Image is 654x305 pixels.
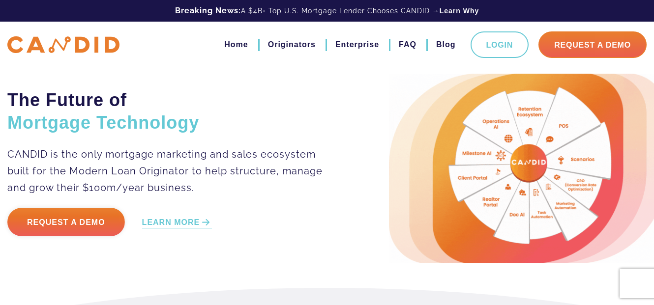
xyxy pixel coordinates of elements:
[7,208,125,236] a: Request a Demo
[399,36,416,53] a: FAQ
[471,31,529,58] a: Login
[436,36,456,53] a: Blog
[7,146,340,196] p: CANDID is the only mortgage marketing and sales ecosystem built for the Modern Loan Originator to...
[440,6,479,16] a: Learn Why
[268,36,316,53] a: Originators
[7,36,119,54] img: CANDID APP
[335,36,379,53] a: Enterprise
[538,31,647,58] a: Request A Demo
[7,112,199,133] span: Mortgage Technology
[175,6,241,15] b: Breaking News:
[142,217,212,228] a: LEARN MORE
[224,36,248,53] a: Home
[7,89,340,134] h2: The Future of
